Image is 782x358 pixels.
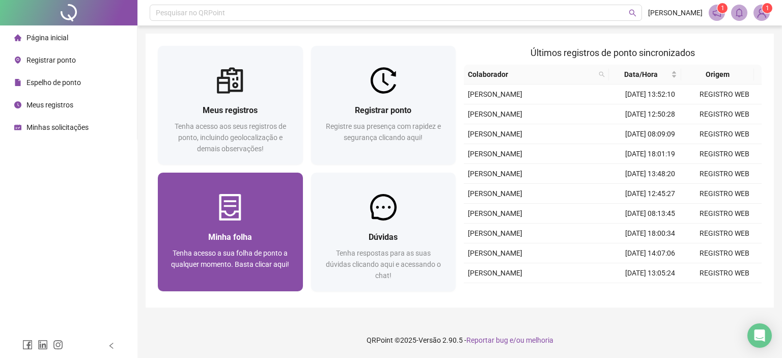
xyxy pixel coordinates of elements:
td: REGISTRO WEB [687,263,762,283]
span: [PERSON_NAME] [468,130,522,138]
td: [DATE] 08:18:42 [613,283,687,303]
td: REGISTRO WEB [687,164,762,184]
span: 1 [721,5,724,12]
span: Dúvidas [369,232,398,242]
td: REGISTRO WEB [687,204,762,224]
sup: Atualize o seu contato no menu Meus Dados [762,3,772,13]
td: [DATE] 08:13:45 [613,204,687,224]
span: [PERSON_NAME] [468,90,522,98]
span: Tenha respostas para as suas dúvidas clicando aqui e acessando o chat! [326,249,441,280]
span: [PERSON_NAME] [468,189,522,198]
span: Tenha acesso aos seus registros de ponto, incluindo geolocalização e demais observações! [175,122,286,153]
td: [DATE] 13:05:24 [613,263,687,283]
span: search [629,9,636,17]
a: Registrar pontoRegistre sua presença com rapidez e segurança clicando aqui! [311,46,456,164]
span: schedule [14,124,21,131]
span: environment [14,57,21,64]
span: file [14,79,21,86]
span: Página inicial [26,34,68,42]
span: home [14,34,21,41]
span: Data/Hora [613,69,669,80]
th: Origem [681,65,753,85]
span: notification [712,8,721,17]
td: [DATE] 08:09:09 [613,124,687,144]
span: Versão [418,336,441,344]
td: REGISTRO WEB [687,144,762,164]
td: [DATE] 18:01:19 [613,144,687,164]
td: [DATE] 14:07:06 [613,243,687,263]
td: [DATE] 13:48:20 [613,164,687,184]
span: Colaborador [468,69,595,80]
span: [PERSON_NAME] [468,170,522,178]
span: [PERSON_NAME] [468,110,522,118]
span: bell [735,8,744,17]
img: 90978 [754,5,769,20]
span: left [108,342,115,349]
span: [PERSON_NAME] [468,269,522,277]
span: Tenha acesso a sua folha de ponto a qualquer momento. Basta clicar aqui! [171,249,289,268]
td: [DATE] 12:50:28 [613,104,687,124]
td: [DATE] 12:45:27 [613,184,687,204]
span: clock-circle [14,101,21,108]
sup: 1 [717,3,728,13]
a: Meus registrosTenha acesso aos seus registros de ponto, incluindo geolocalização e demais observa... [158,46,303,164]
span: Reportar bug e/ou melhoria [466,336,553,344]
span: instagram [53,340,63,350]
td: REGISTRO WEB [687,283,762,303]
span: Meus registros [203,105,258,115]
span: linkedin [38,340,48,350]
td: REGISTRO WEB [687,224,762,243]
td: REGISTRO WEB [687,184,762,204]
span: Minhas solicitações [26,123,89,131]
span: search [597,67,607,82]
td: REGISTRO WEB [687,104,762,124]
span: 1 [766,5,769,12]
span: Registrar ponto [26,56,76,64]
span: [PERSON_NAME] [468,249,522,257]
span: [PERSON_NAME] [468,209,522,217]
td: REGISTRO WEB [687,124,762,144]
span: [PERSON_NAME] [648,7,703,18]
span: Registrar ponto [355,105,411,115]
div: Open Intercom Messenger [747,323,772,348]
span: Registre sua presença com rapidez e segurança clicando aqui! [326,122,441,142]
span: facebook [22,340,33,350]
span: [PERSON_NAME] [468,229,522,237]
td: REGISTRO WEB [687,85,762,104]
span: Últimos registros de ponto sincronizados [530,47,695,58]
td: [DATE] 13:52:10 [613,85,687,104]
th: Data/Hora [609,65,681,85]
span: search [599,71,605,77]
span: Espelho de ponto [26,78,81,87]
span: Meus registros [26,101,73,109]
footer: QRPoint © 2025 - 2.90.5 - [137,322,782,358]
span: [PERSON_NAME] [468,150,522,158]
a: DúvidasTenha respostas para as suas dúvidas clicando aqui e acessando o chat! [311,173,456,291]
td: [DATE] 18:00:34 [613,224,687,243]
a: Minha folhaTenha acesso a sua folha de ponto a qualquer momento. Basta clicar aqui! [158,173,303,291]
span: Minha folha [208,232,252,242]
td: REGISTRO WEB [687,243,762,263]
